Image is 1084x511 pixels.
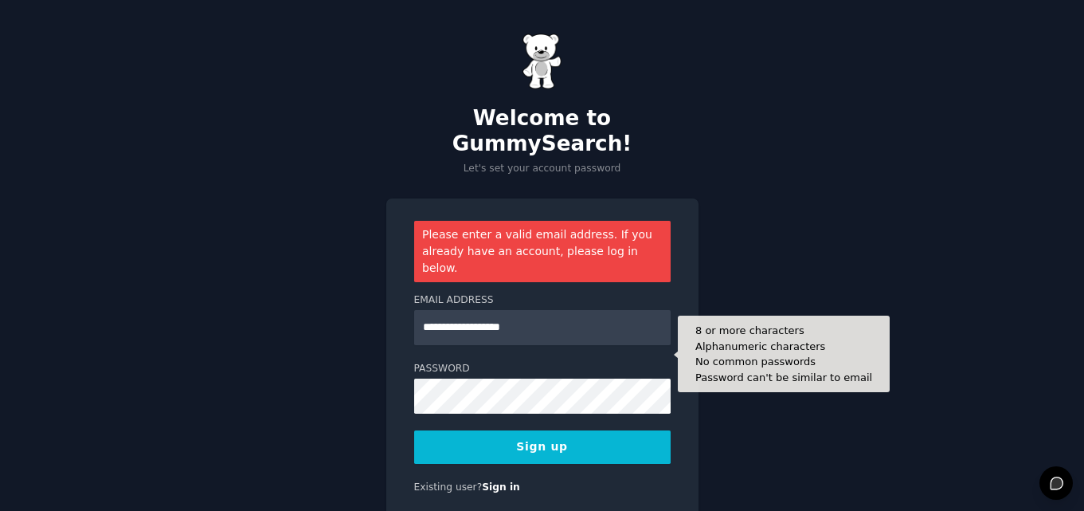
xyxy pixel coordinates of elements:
[414,362,671,376] label: Password
[414,221,671,282] div: Please enter a valid email address. If you already have an account, please log in below.
[482,482,520,493] a: Sign in
[386,106,699,156] h2: Welcome to GummySearch!
[414,293,671,308] label: Email Address
[386,162,699,176] p: Let's set your account password
[522,33,562,89] img: Gummy Bear
[414,430,671,464] button: Sign up
[414,482,483,493] span: Existing user?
